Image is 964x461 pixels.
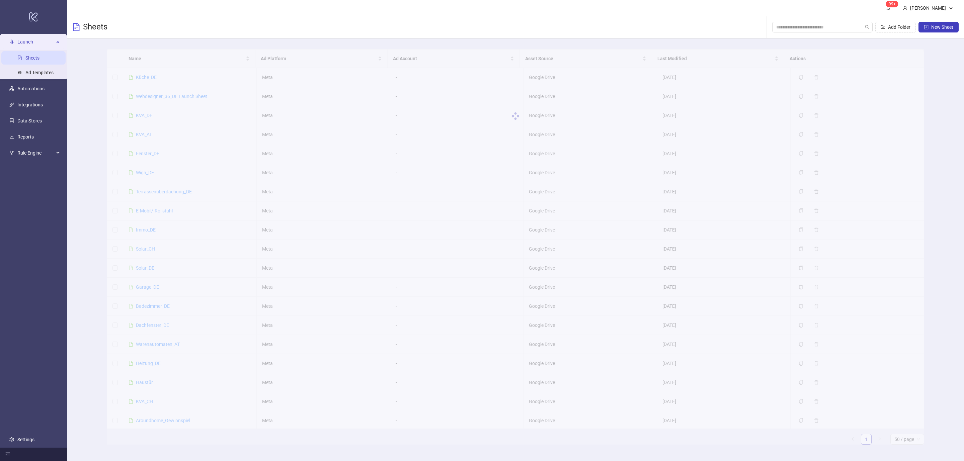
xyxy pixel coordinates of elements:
span: New Sheet [931,24,953,30]
span: Launch [17,35,54,49]
span: folder-add [881,25,885,29]
span: fork [9,151,14,155]
span: down [949,6,953,10]
a: Sheets [25,55,39,61]
span: rocket [9,39,14,44]
span: user [903,6,907,10]
span: menu-fold [5,452,10,457]
span: search [865,25,870,29]
span: bell [886,5,891,10]
h3: Sheets [83,22,107,32]
a: Settings [17,437,34,442]
button: Add Folder [875,22,916,32]
span: Add Folder [888,24,910,30]
span: file-text [72,23,80,31]
button: New Sheet [918,22,959,32]
a: Data Stores [17,118,42,123]
div: [PERSON_NAME] [907,4,949,12]
a: Ad Templates [25,70,54,75]
a: Reports [17,134,34,140]
span: plus-square [924,25,929,29]
a: Integrations [17,102,43,107]
sup: 683 [886,1,898,7]
span: Rule Engine [17,146,54,160]
a: Automations [17,86,45,91]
